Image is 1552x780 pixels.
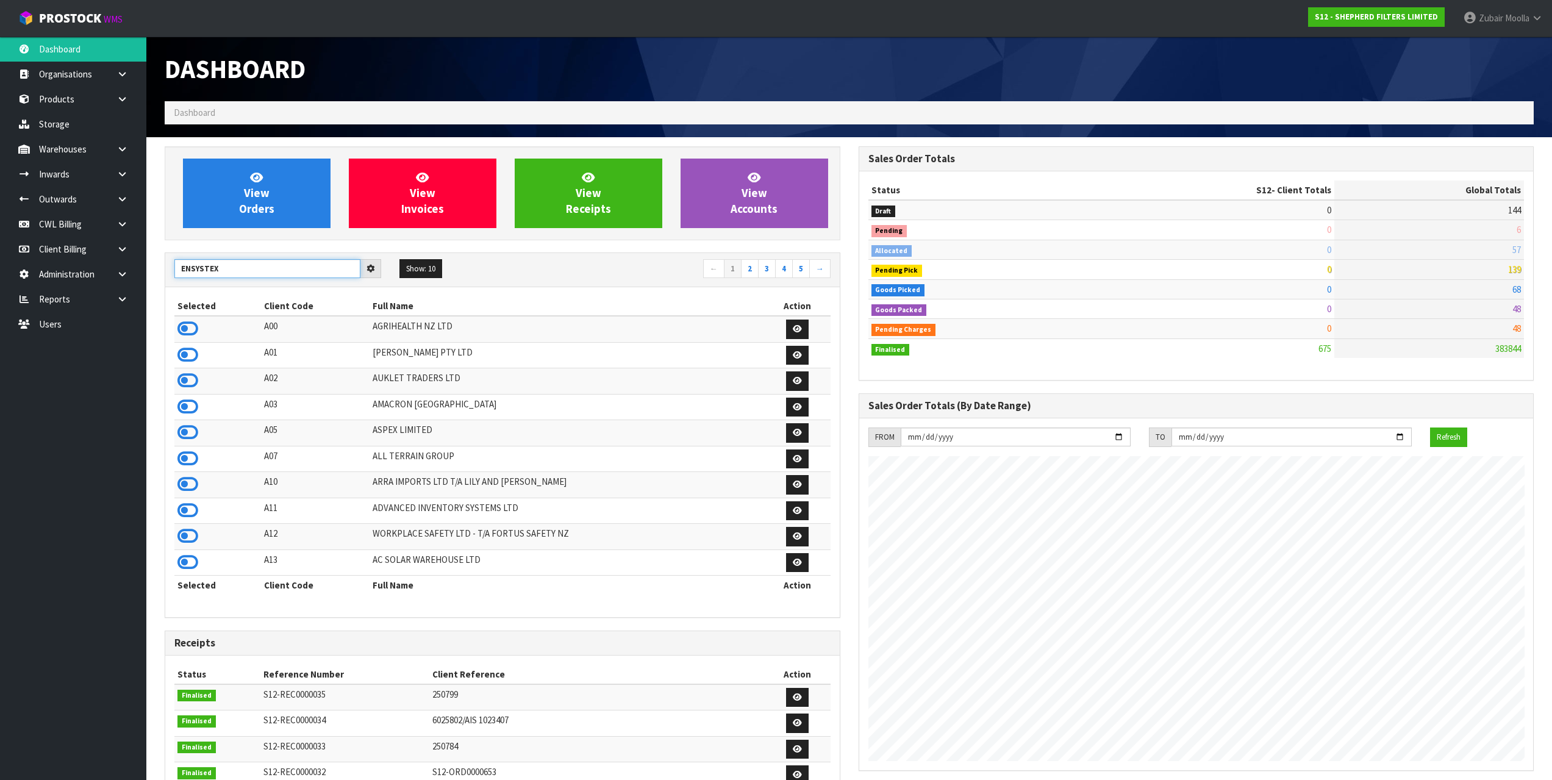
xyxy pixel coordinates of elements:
img: cube-alt.png [18,10,34,26]
td: AC SOLAR WAREHOUSE LTD [370,549,765,576]
span: 0 [1327,263,1331,275]
span: Goods Picked [871,284,925,296]
span: 48 [1512,303,1521,315]
th: Status [868,181,1085,200]
th: Client Reference [429,665,765,684]
strong: S12 - SHEPHERD FILTERS LIMITED [1315,12,1438,22]
button: Show: 10 [399,259,442,279]
input: Search clients [174,259,360,278]
span: 675 [1318,343,1331,354]
span: Pending Pick [871,265,923,277]
th: - Client Totals [1085,181,1334,200]
span: Dashboard [174,107,215,118]
span: 250784 [432,740,458,752]
span: View Invoices [401,170,444,216]
span: S12-REC0000032 [263,766,326,778]
span: 6025802/AIS 1023407 [432,714,509,726]
h3: Sales Order Totals [868,153,1525,165]
a: 3 [758,259,776,279]
span: 139 [1508,263,1521,275]
td: A05 [261,420,370,446]
td: A07 [261,446,370,472]
small: WMS [104,13,123,25]
h3: Sales Order Totals (By Date Range) [868,400,1525,412]
span: Allocated [871,245,912,257]
span: Draft [871,206,896,218]
td: AGRIHEALTH NZ LTD [370,316,765,342]
h3: Receipts [174,637,831,649]
span: Pending [871,225,907,237]
span: Dashboard [165,52,306,85]
td: A11 [261,498,370,524]
td: A00 [261,316,370,342]
span: 0 [1327,303,1331,315]
th: Selected [174,296,261,316]
span: S12-REC0000034 [263,714,326,726]
th: Action [765,576,830,595]
td: A01 [261,342,370,368]
span: View Receipts [566,170,611,216]
span: 144 [1508,204,1521,216]
span: View Orders [239,170,274,216]
span: Zubair [1479,12,1503,24]
span: ProStock [39,10,101,26]
span: 383844 [1495,343,1521,354]
td: AUKLET TRADERS LTD [370,368,765,395]
td: A13 [261,549,370,576]
a: ViewInvoices [349,159,496,228]
span: S12-REC0000035 [263,689,326,700]
a: 1 [724,259,742,279]
div: TO [1149,428,1171,447]
th: Status [174,665,260,684]
a: ViewReceipts [515,159,662,228]
a: → [809,259,831,279]
td: ASPEX LIMITED [370,420,765,446]
a: 4 [775,259,793,279]
span: 0 [1327,323,1331,334]
span: S12-REC0000033 [263,740,326,752]
span: Pending Charges [871,324,936,336]
td: A10 [261,472,370,498]
th: Client Code [261,576,370,595]
div: FROM [868,428,901,447]
span: Finalised [177,767,216,779]
span: S12-ORD0000653 [432,766,496,778]
span: 57 [1512,244,1521,256]
span: 0 [1327,284,1331,295]
a: ViewAccounts [681,159,828,228]
a: ViewOrders [183,159,331,228]
span: Moolla [1505,12,1529,24]
a: ← [703,259,724,279]
th: Reference Number [260,665,429,684]
th: Client Code [261,296,370,316]
th: Action [765,296,830,316]
td: A12 [261,524,370,550]
span: 0 [1327,224,1331,235]
a: 2 [741,259,759,279]
span: Finalised [177,742,216,754]
a: 5 [792,259,810,279]
th: Global Totals [1334,181,1524,200]
span: Finalised [177,690,216,702]
td: ALL TERRAIN GROUP [370,446,765,472]
span: 6 [1517,224,1521,235]
th: Full Name [370,576,765,595]
span: 0 [1327,244,1331,256]
span: 48 [1512,323,1521,334]
td: WORKPLACE SAFETY LTD - T/A FORTUS SAFETY NZ [370,524,765,550]
span: 68 [1512,284,1521,295]
a: S12 - SHEPHERD FILTERS LIMITED [1308,7,1445,27]
th: Selected [174,576,261,595]
td: [PERSON_NAME] PTY LTD [370,342,765,368]
th: Action [765,665,830,684]
button: Refresh [1430,428,1467,447]
span: 250799 [432,689,458,700]
span: Finalised [177,715,216,728]
nav: Page navigation [512,259,831,281]
td: ARRA IMPORTS LTD T/A LILY AND [PERSON_NAME] [370,472,765,498]
td: AMACRON [GEOGRAPHIC_DATA] [370,394,765,420]
span: Goods Packed [871,304,927,317]
td: A03 [261,394,370,420]
span: S12 [1256,184,1271,196]
th: Full Name [370,296,765,316]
